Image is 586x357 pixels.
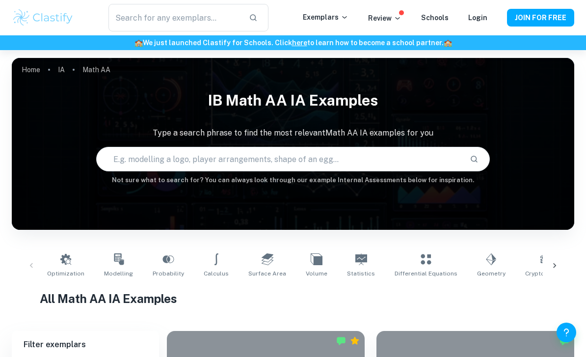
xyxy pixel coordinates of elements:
[421,14,449,22] a: Schools
[12,127,574,139] p: Type a search phrase to find the most relevant Math AA IA examples for you
[395,269,457,278] span: Differential Equations
[525,269,565,278] span: Cryptography
[336,336,346,346] img: Marked
[134,39,143,47] span: 🏫
[557,323,576,342] button: Help and Feedback
[466,151,482,167] button: Search
[292,39,307,47] a: here
[12,8,74,27] img: Clastify logo
[22,63,40,77] a: Home
[347,269,375,278] span: Statistics
[306,269,327,278] span: Volume
[248,269,286,278] span: Surface Area
[82,64,110,75] p: Math AA
[58,63,65,77] a: IA
[468,14,487,22] a: Login
[204,269,229,278] span: Calculus
[477,269,506,278] span: Geometry
[12,85,574,115] h1: IB Math AA IA examples
[368,13,401,24] p: Review
[108,4,241,31] input: Search for any exemplars...
[12,175,574,185] h6: Not sure what to search for? You can always look through our example Internal Assessments below f...
[47,269,84,278] span: Optimization
[507,9,574,27] button: JOIN FOR FREE
[303,12,348,23] p: Exemplars
[350,336,360,346] div: Premium
[2,37,584,48] h6: We just launched Clastify for Schools. Click to learn how to become a school partner.
[104,269,133,278] span: Modelling
[444,39,452,47] span: 🏫
[153,269,184,278] span: Probability
[97,145,462,173] input: E.g. modelling a logo, player arrangements, shape of an egg...
[40,290,546,307] h1: All Math AA IA Examples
